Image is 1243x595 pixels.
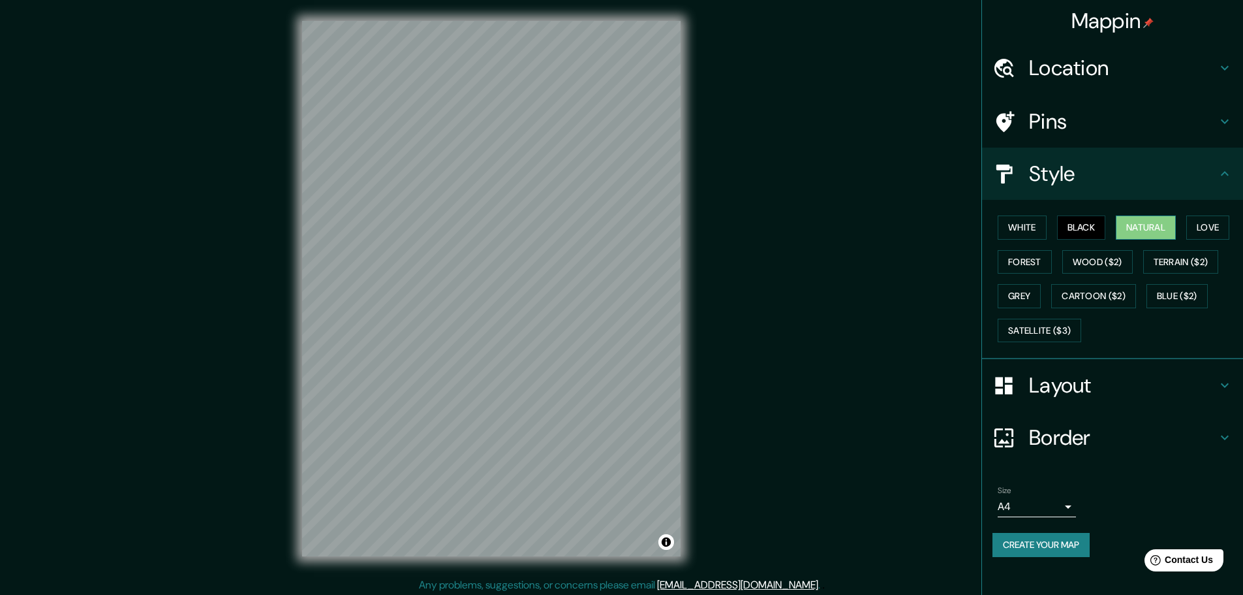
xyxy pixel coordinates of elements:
[1029,372,1217,398] h4: Layout
[998,250,1052,274] button: Forest
[1051,284,1136,308] button: Cartoon ($2)
[1127,544,1229,581] iframe: Help widget launcher
[1029,425,1217,451] h4: Border
[658,534,674,550] button: Toggle attribution
[998,284,1041,308] button: Grey
[820,577,822,593] div: .
[419,577,820,593] p: Any problems, suggestions, or concerns please email .
[1143,18,1154,28] img: pin-icon.png
[1116,216,1176,240] button: Natural
[992,533,1090,557] button: Create your map
[982,95,1243,148] div: Pins
[1071,8,1154,34] h4: Mappin
[1057,216,1106,240] button: Black
[1029,55,1217,81] h4: Location
[998,216,1047,240] button: White
[1062,250,1133,274] button: Wood ($2)
[1143,250,1219,274] button: Terrain ($2)
[1029,108,1217,135] h4: Pins
[302,21,681,556] canvas: Map
[982,411,1243,464] div: Border
[822,577,825,593] div: .
[1029,161,1217,187] h4: Style
[998,496,1076,517] div: A4
[657,578,818,592] a: [EMAIL_ADDRESS][DOMAIN_NAME]
[1186,216,1229,240] button: Love
[998,319,1081,343] button: Satellite ($3)
[1146,284,1208,308] button: Blue ($2)
[982,42,1243,94] div: Location
[998,485,1011,496] label: Size
[982,148,1243,200] div: Style
[982,359,1243,411] div: Layout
